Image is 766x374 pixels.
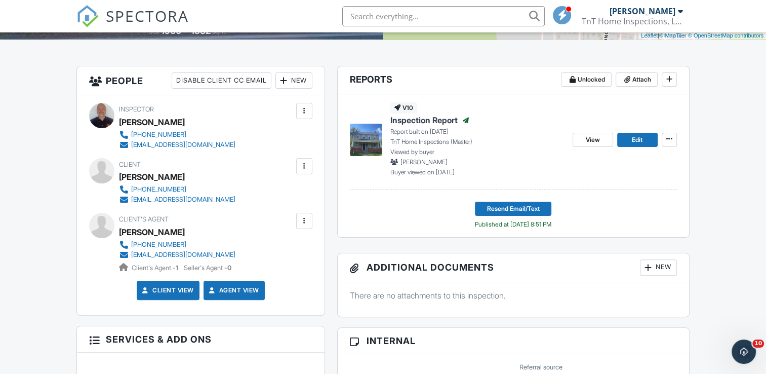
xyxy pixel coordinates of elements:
[77,66,324,95] h3: People
[638,31,766,40] div: |
[131,185,186,194] div: [PHONE_NUMBER]
[582,16,683,26] div: TnT Home Inspections, LLC
[688,32,763,39] a: © OpenStreetMap contributors
[119,169,185,184] div: [PERSON_NAME]
[119,250,235,260] a: [EMAIL_ADDRESS][DOMAIN_NAME]
[338,253,689,282] h3: Additional Documents
[732,340,756,364] iframe: Intercom live chat
[659,32,687,39] a: © MapTiler
[76,14,189,35] a: SPECTORA
[119,225,185,240] a: [PERSON_NAME]
[610,6,675,16] div: [PERSON_NAME]
[119,215,169,223] span: Client's Agent
[131,241,186,249] div: [PHONE_NUMBER]
[119,105,154,113] span: Inspector
[207,285,259,295] a: Agent View
[275,72,312,89] div: New
[212,28,226,35] span: sq. ft.
[119,140,235,150] a: [EMAIL_ADDRESS][DOMAIN_NAME]
[140,285,194,295] a: Client View
[131,196,235,204] div: [EMAIL_ADDRESS][DOMAIN_NAME]
[131,141,235,149] div: [EMAIL_ADDRESS][DOMAIN_NAME]
[191,25,211,36] div: 1832
[227,264,231,272] strong: 0
[119,240,235,250] a: [PHONE_NUMBER]
[119,184,235,195] a: [PHONE_NUMBER]
[338,328,689,354] h3: Internal
[119,195,235,205] a: [EMAIL_ADDRESS][DOMAIN_NAME]
[131,251,235,259] div: [EMAIL_ADDRESS][DOMAIN_NAME]
[519,363,562,372] label: Referral source
[350,290,677,301] p: There are no attachments to this inspection.
[106,5,189,26] span: SPECTORA
[752,340,764,348] span: 10
[77,326,324,353] h3: Services & Add ons
[132,264,180,272] span: Client's Agent -
[184,264,231,272] span: Seller's Agent -
[172,72,271,89] div: Disable Client CC Email
[176,264,178,272] strong: 1
[641,32,658,39] a: Leaflet
[342,6,545,26] input: Search everything...
[119,130,235,140] a: [PHONE_NUMBER]
[76,5,99,27] img: The Best Home Inspection Software - Spectora
[119,161,141,168] span: Client
[640,259,677,276] div: New
[131,131,186,139] div: [PHONE_NUMBER]
[119,115,185,130] div: [PERSON_NAME]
